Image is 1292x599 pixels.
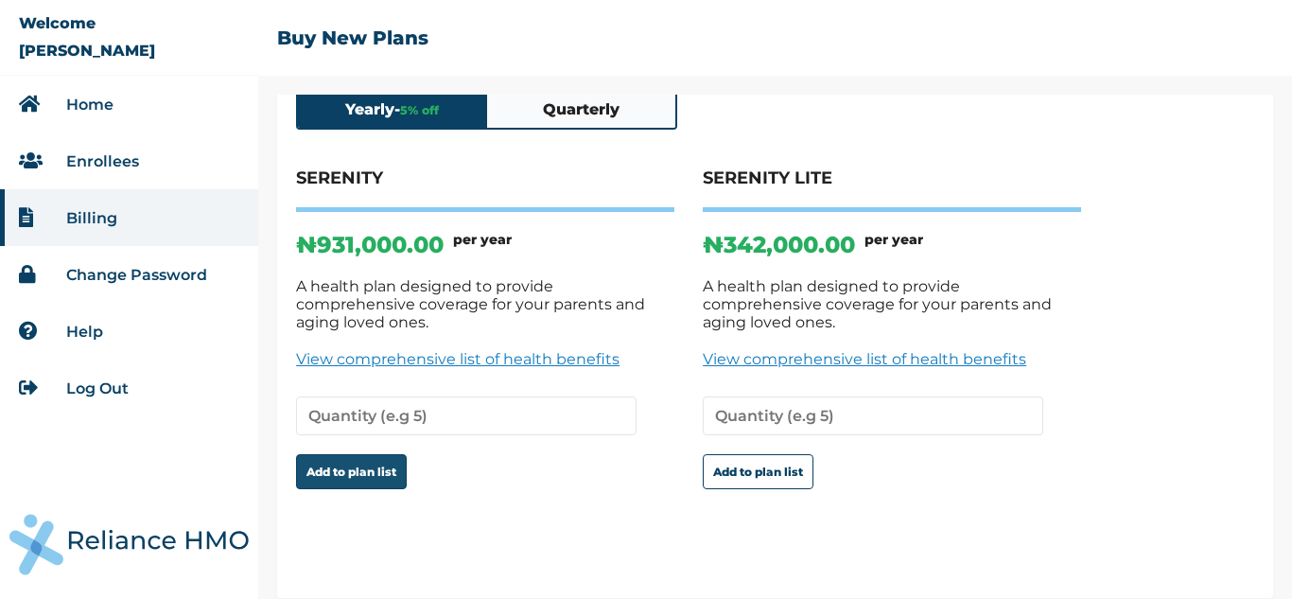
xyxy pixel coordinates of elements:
[703,350,1081,368] a: View comprehensive list of health benefits
[703,396,1043,435] input: Quantity (e.g 5)
[703,231,855,258] p: ₦ 342,000.00
[296,350,674,368] a: View comprehensive list of health benefits
[296,231,444,258] p: ₦ 931,000.00
[703,167,1081,212] h4: SERENITY LITE
[19,42,155,60] p: [PERSON_NAME]
[277,26,428,49] h2: Buy New Plans
[864,231,923,258] h6: per year
[9,514,249,575] img: RelianceHMO's Logo
[66,209,117,227] a: Billing
[296,277,674,331] p: A health plan designed to provide comprehensive coverage for your parents and aging loved ones.
[703,454,813,489] button: Add to plan list
[296,454,407,489] button: Add to plan list
[298,91,487,128] button: Yearly-5% off
[296,167,674,212] h4: SERENITY
[19,14,96,32] p: Welcome
[66,266,207,284] a: Change Password
[487,91,676,128] button: Quarterly
[66,379,129,397] a: Log Out
[66,323,103,341] a: Help
[66,152,139,170] a: Enrollees
[703,277,1081,331] p: A health plan designed to provide comprehensive coverage for your parents and aging loved ones.
[66,96,113,114] a: Home
[296,396,637,435] input: Quantity (e.g 5)
[400,103,439,117] span: 5 % off
[453,231,512,258] h6: per year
